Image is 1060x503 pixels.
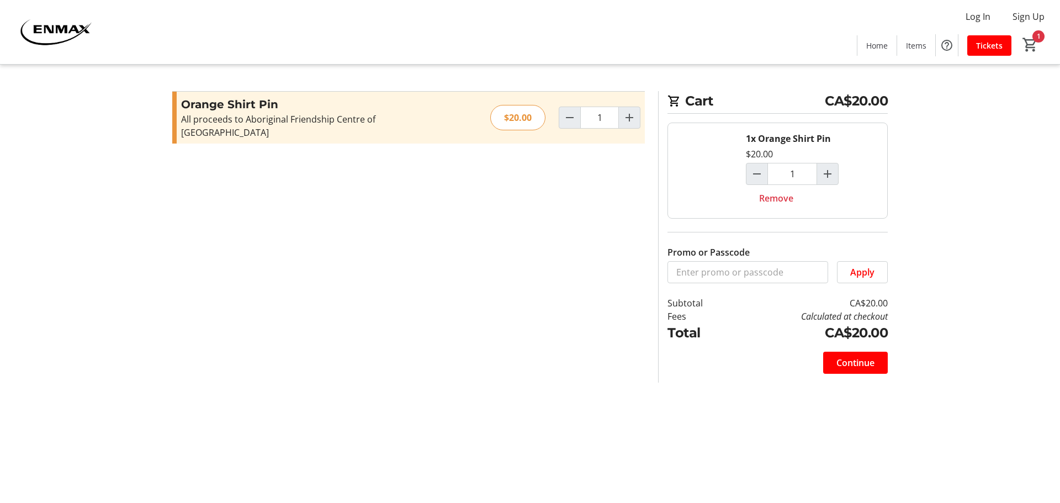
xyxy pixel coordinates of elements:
input: Enter promo or passcode [667,261,828,283]
span: Items [906,40,926,51]
span: Tickets [976,40,1003,51]
div: 1x Orange Shirt Pin [746,132,831,145]
td: Total [667,323,732,343]
span: Apply [850,266,875,279]
td: Subtotal [667,296,732,310]
div: All proceeds to Aboriginal Friendship Centre of [GEOGRAPHIC_DATA] [181,113,422,139]
button: Help [936,34,958,56]
td: Fees [667,310,732,323]
span: Remove [759,192,793,205]
button: Decrement by one [559,107,580,128]
div: $20.00 [490,105,545,130]
img: Orange Shirt Pin [668,123,737,218]
button: Decrement by one [746,163,767,184]
button: Cart [1020,35,1040,55]
h2: Cart [667,91,888,114]
div: $20.00 [746,147,773,161]
label: Promo or Passcode [667,246,750,259]
a: Home [857,35,897,56]
span: Log In [966,10,990,23]
button: Continue [823,352,888,374]
td: Calculated at checkout [732,310,888,323]
button: Sign Up [1004,8,1053,25]
td: CA$20.00 [732,296,888,310]
h3: Orange Shirt Pin [181,96,422,113]
button: Log In [957,8,999,25]
span: Home [866,40,888,51]
a: Items [897,35,935,56]
span: Sign Up [1013,10,1045,23]
a: Tickets [967,35,1011,56]
button: Increment by one [619,107,640,128]
input: Orange Shirt Pin Quantity [580,107,619,129]
button: Increment by one [817,163,838,184]
span: Continue [836,356,875,369]
img: ENMAX 's Logo [7,4,105,60]
td: CA$20.00 [732,323,888,343]
span: CA$20.00 [825,91,888,111]
input: Orange Shirt Pin Quantity [767,163,817,185]
button: Remove [746,187,807,209]
button: Apply [837,261,888,283]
